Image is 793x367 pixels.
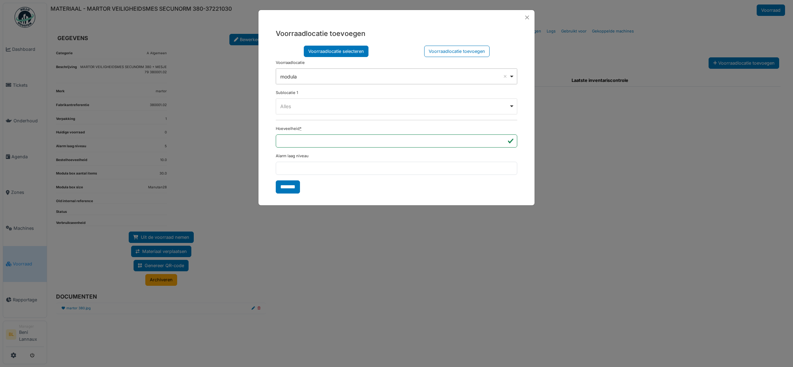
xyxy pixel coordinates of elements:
label: Alarm laag niveau [276,153,309,159]
div: Voorraadlocatie toevoegen [424,46,490,57]
div: Voorraadlocatie selecteren [304,46,368,57]
label: Voorraadlocatie [276,60,305,66]
div: Alles [280,103,509,110]
div: modula [280,73,509,80]
button: Remove item: '16638' [502,73,509,80]
label: Hoeveelheid [276,126,302,132]
abbr: Verplicht [300,126,302,131]
label: Sublocatie 1 [276,90,298,96]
